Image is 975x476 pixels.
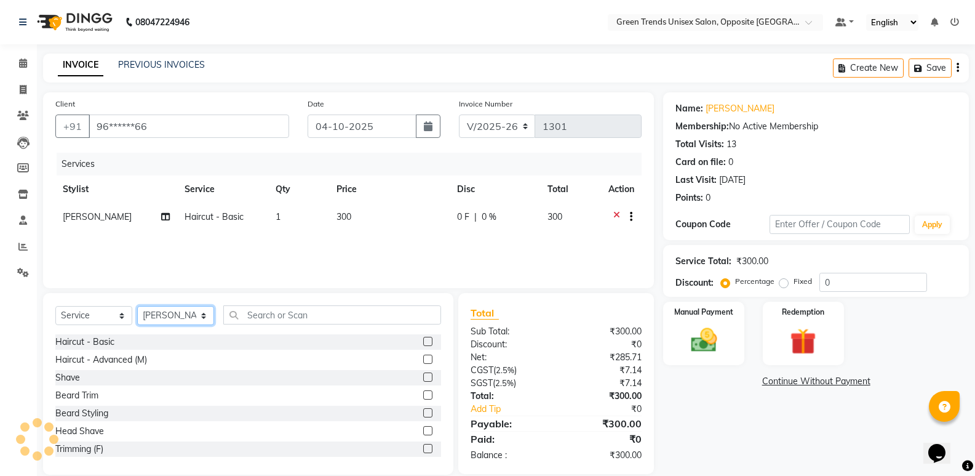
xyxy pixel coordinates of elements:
div: ₹300.00 [736,255,768,268]
label: Date [308,99,324,110]
div: Haircut - Advanced (M) [55,353,147,366]
th: Total [540,175,601,203]
span: 300 [336,211,351,222]
div: ₹0 [572,403,651,416]
div: Membership: [675,120,729,133]
span: 2.5% [495,378,514,388]
span: CGST [471,365,493,376]
div: ( ) [461,364,556,377]
div: Haircut - Basic [55,336,114,349]
a: Continue Without Payment [666,375,966,388]
div: Shave [55,371,80,384]
div: Total Visits: [675,138,724,151]
div: Name: [675,102,703,115]
label: Invoice Number [459,99,512,110]
img: logo [31,5,116,39]
div: ₹300.00 [556,449,651,462]
button: Apply [915,216,950,234]
div: Service Total: [675,255,731,268]
span: 1 [276,211,281,222]
th: Disc [450,175,541,203]
button: +91 [55,115,90,138]
span: Haircut - Basic [185,211,244,222]
div: Last Visit: [675,174,717,187]
div: Sub Total: [461,325,556,338]
div: ₹7.14 [556,377,651,390]
input: Enter Offer / Coupon Code [770,215,910,234]
div: Payable: [461,416,556,431]
label: Manual Payment [674,307,733,318]
a: INVOICE [58,54,103,76]
div: Beard Styling [55,407,108,420]
div: Points: [675,192,703,204]
a: Add Tip [461,403,572,416]
div: [DATE] [719,174,746,187]
iframe: chat widget [923,427,963,464]
b: 08047224946 [135,5,189,39]
div: ₹300.00 [556,416,651,431]
th: Qty [268,175,329,203]
div: 13 [726,138,736,151]
img: _gift.svg [782,325,824,358]
div: ₹0 [556,432,651,446]
div: Paid: [461,432,556,446]
label: Client [55,99,75,110]
th: Service [177,175,268,203]
div: Card on file: [675,156,726,169]
div: Balance : [461,449,556,462]
div: Discount: [461,338,556,351]
button: Save [909,58,952,78]
th: Price [329,175,450,203]
span: Total [471,307,499,320]
div: ₹7.14 [556,364,651,377]
div: ₹285.71 [556,351,651,364]
div: 0 [728,156,733,169]
label: Percentage [735,276,774,287]
div: ₹0 [556,338,651,351]
div: No Active Membership [675,120,957,133]
div: Coupon Code [675,218,769,231]
div: Trimming (F) [55,443,103,456]
button: Create New [833,58,904,78]
span: | [474,211,477,224]
span: 0 F [457,211,469,224]
div: Total: [461,390,556,403]
span: 0 % [482,211,496,224]
span: [PERSON_NAME] [63,211,132,222]
a: PREVIOUS INVOICES [118,59,205,70]
input: Search by Name/Mobile/Email/Code [89,115,289,138]
input: Search or Scan [223,305,441,325]
div: Beard Trim [55,389,98,402]
div: ₹300.00 [556,325,651,338]
label: Fixed [794,276,812,287]
div: ( ) [461,377,556,390]
th: Action [601,175,642,203]
th: Stylist [55,175,177,203]
div: Discount: [675,276,714,289]
span: 300 [547,211,562,222]
div: Services [57,153,651,175]
span: SGST [471,377,493,389]
div: Net: [461,351,556,364]
label: Redemption [782,307,824,318]
div: ₹300.00 [556,390,651,403]
img: _cash.svg [683,325,725,355]
div: Head Shave [55,425,104,438]
div: 0 [706,192,710,204]
a: [PERSON_NAME] [706,102,774,115]
span: 2.5% [496,365,514,375]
